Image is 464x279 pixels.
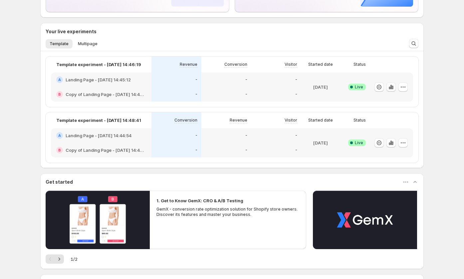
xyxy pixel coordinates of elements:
h2: Copy of Landing Page - [DATE] 14:44:54 [66,147,146,153]
p: Template experiment - [DATE] 14:48:41 [56,117,141,124]
p: [DATE] [313,139,328,146]
p: Visitor [285,62,297,67]
h2: B [58,92,61,96]
span: Template [50,41,69,46]
h3: Your live experiments [46,28,97,35]
p: Started date [308,118,333,123]
button: Search and filter results [409,39,418,48]
p: - [295,147,297,153]
p: Conversion [224,62,247,67]
span: Live [355,140,363,145]
h2: Landing Page - [DATE] 14:44:54 [66,132,131,139]
span: Live [355,84,363,90]
p: - [195,147,197,153]
p: - [295,77,297,82]
p: Visitor [285,118,297,123]
h2: Copy of Landing Page - [DATE] 14:45:12 [66,91,146,98]
button: Next [55,254,64,264]
h3: Get started [46,179,73,185]
p: - [195,133,197,138]
h2: A [58,134,61,138]
button: Play video [46,191,150,249]
p: Revenue [230,118,247,123]
p: [DATE] [313,84,328,90]
h2: B [58,148,61,152]
p: Started date [308,62,333,67]
h2: Landing Page - [DATE] 14:45:12 [66,76,131,83]
p: - [245,92,247,97]
button: Play video [313,191,417,249]
p: - [245,133,247,138]
p: Conversion [174,118,197,123]
nav: Pagination [46,254,64,264]
p: - [245,77,247,82]
p: - [195,92,197,97]
p: - [195,77,197,82]
span: Multipage [78,41,98,46]
p: Status [353,118,366,123]
h2: A [58,78,61,82]
p: - [295,133,297,138]
p: Template experiment - [DATE] 14:46:19 [56,61,141,68]
p: - [245,147,247,153]
p: Revenue [180,62,197,67]
h2: 1. Get to Know GemX: CRO & A/B Testing [156,197,243,204]
p: Status [353,62,366,67]
p: GemX - conversion rate optimization solution for Shopify store owners. Discover its features and ... [156,207,300,217]
p: - [295,92,297,97]
span: 1 / 2 [71,256,78,262]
